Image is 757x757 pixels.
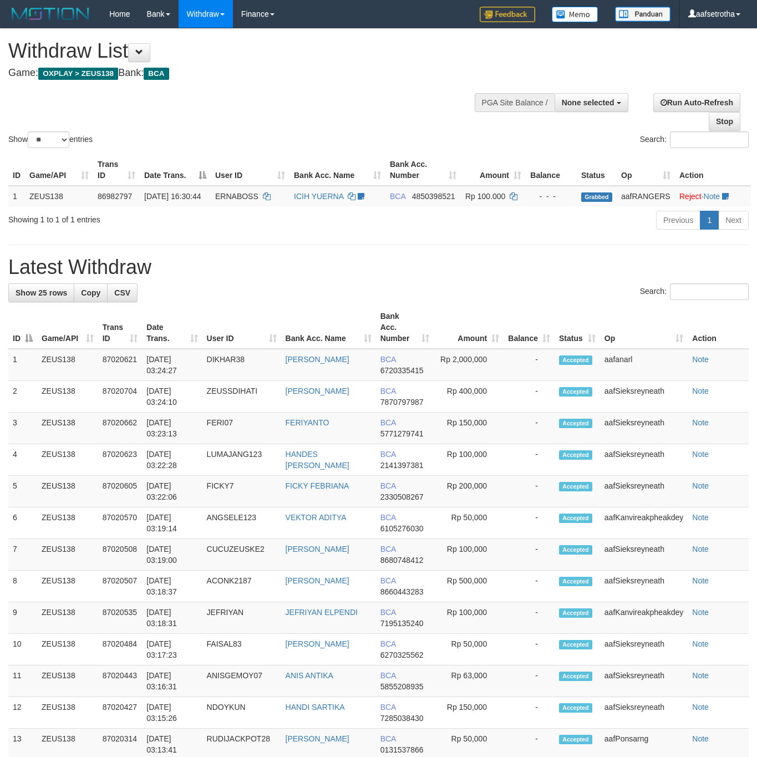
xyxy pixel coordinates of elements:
span: BCA [380,513,396,522]
span: Copy 4850398521 to clipboard [412,192,455,201]
td: ZEUS138 [37,381,98,413]
td: 87020427 [98,697,143,729]
span: Accepted [559,672,592,681]
a: Note [692,576,709,585]
a: [PERSON_NAME] [286,545,349,553]
h1: Withdraw List [8,40,494,62]
td: - [504,349,555,381]
span: Copy 8660443283 to clipboard [380,587,424,596]
td: ZEUSSDIHATI [202,381,281,413]
td: - [504,476,555,507]
a: Reject [679,192,702,201]
td: 4 [8,444,37,476]
td: 87020484 [98,634,143,665]
th: Balance: activate to sort column ascending [504,306,555,349]
td: aafSieksreyneath [600,444,688,476]
td: Rp 63,000 [434,665,504,697]
span: Copy [81,288,100,297]
td: [DATE] 03:18:37 [142,571,202,602]
span: BCA [380,639,396,648]
span: Accepted [559,450,592,460]
td: [DATE] 03:17:23 [142,634,202,665]
td: 87020507 [98,571,143,602]
span: BCA [380,450,396,459]
span: BCA [380,355,396,364]
a: JEFRIYAN ELPENDI [286,608,358,617]
span: BCA [380,545,396,553]
a: Note [692,387,709,395]
td: 11 [8,665,37,697]
a: Next [718,211,749,230]
span: Copy 0131537866 to clipboard [380,745,424,754]
span: Copy 5771279741 to clipboard [380,429,424,438]
td: Rp 50,000 [434,507,504,539]
td: aafRANGERS [617,186,675,206]
div: PGA Site Balance / [475,93,555,112]
td: 3 [8,413,37,444]
span: Accepted [559,577,592,586]
a: Note [692,545,709,553]
a: Note [692,513,709,522]
td: Rp 400,000 [434,381,504,413]
td: ZEUS138 [37,476,98,507]
a: Previous [656,211,700,230]
a: VEKTOR ADITYA [286,513,347,522]
span: Show 25 rows [16,288,67,297]
span: Copy 7285038430 to clipboard [380,714,424,723]
th: Bank Acc. Name: activate to sort column ascending [289,154,385,186]
td: ZEUS138 [37,634,98,665]
a: Note [692,703,709,712]
th: Action [675,154,751,186]
span: CSV [114,288,130,297]
td: - [504,634,555,665]
td: 87020508 [98,539,143,571]
input: Search: [670,131,749,148]
th: User ID: activate to sort column ascending [211,154,289,186]
a: Note [692,734,709,743]
span: 86982797 [98,192,132,201]
a: HANDES [PERSON_NAME] [286,450,349,470]
td: 1 [8,349,37,381]
td: 87020605 [98,476,143,507]
a: Note [692,355,709,364]
td: 7 [8,539,37,571]
td: - [504,539,555,571]
td: 87020443 [98,665,143,697]
span: Accepted [559,514,592,523]
th: Bank Acc. Number: activate to sort column ascending [376,306,434,349]
td: - [504,413,555,444]
td: 5 [8,476,37,507]
span: Copy 5855208935 to clipboard [380,682,424,691]
td: ANGSELE123 [202,507,281,539]
span: Accepted [559,387,592,397]
td: aafSieksreyneath [600,634,688,665]
label: Show entries [8,131,93,148]
a: FICKY FEBRIANA [286,481,349,490]
td: 10 [8,634,37,665]
span: Copy 7195135240 to clipboard [380,619,424,628]
span: BCA [380,481,396,490]
div: Showing 1 to 1 of 1 entries [8,210,307,225]
td: aafSieksreyneath [600,697,688,729]
td: Rp 150,000 [434,697,504,729]
td: [DATE] 03:24:27 [142,349,202,381]
td: [DATE] 03:22:06 [142,476,202,507]
td: [DATE] 03:15:26 [142,697,202,729]
img: panduan.png [615,7,670,22]
th: Trans ID: activate to sort column ascending [98,306,143,349]
td: aafSieksreyneath [600,476,688,507]
a: Note [692,639,709,648]
a: Show 25 rows [8,283,74,302]
td: ZEUS138 [37,697,98,729]
a: [PERSON_NAME] [286,355,349,364]
span: BCA [380,734,396,743]
span: Accepted [559,640,592,649]
td: Rp 100,000 [434,444,504,476]
span: Copy 2141397381 to clipboard [380,461,424,470]
span: BCA [380,418,396,427]
a: Note [692,450,709,459]
td: Rp 100,000 [434,539,504,571]
td: FAISAL83 [202,634,281,665]
td: 87020623 [98,444,143,476]
th: Game/API: activate to sort column ascending [37,306,98,349]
